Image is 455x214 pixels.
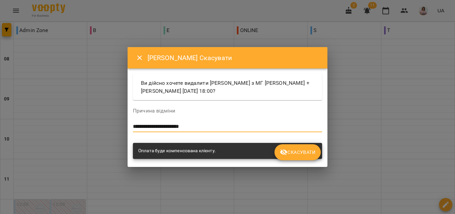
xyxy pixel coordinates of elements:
label: Причина відміни [133,108,322,114]
div: Оплата буде компенсована клієнту. [138,145,216,157]
h6: [PERSON_NAME] Скасувати [148,53,319,63]
span: Скасувати [280,148,315,156]
button: Close [132,50,148,66]
div: Ви дійсно хочете видалити [PERSON_NAME] з МГ [PERSON_NAME] + [PERSON_NAME] [DATE] 18:00? [133,74,322,100]
button: Скасувати [274,144,321,160]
